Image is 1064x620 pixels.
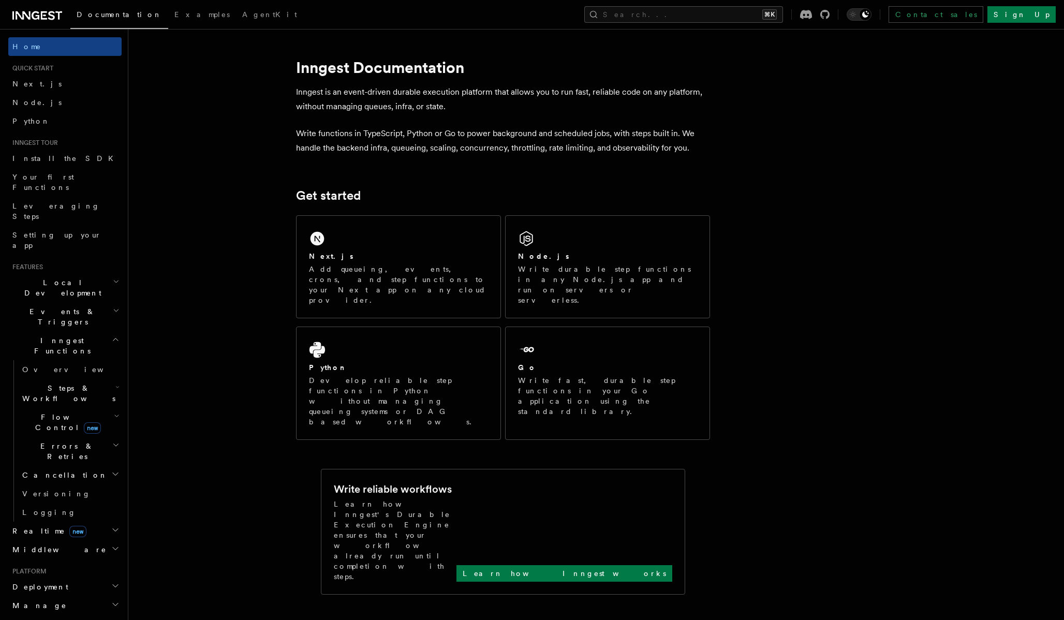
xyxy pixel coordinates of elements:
span: Node.js [12,98,62,107]
a: Documentation [70,3,168,29]
span: Flow Control [18,412,114,433]
button: Local Development [8,273,122,302]
a: Examples [168,3,236,28]
span: AgentKit [242,10,297,19]
button: Inngest Functions [8,331,122,360]
span: Home [12,41,41,52]
a: Overview [18,360,122,379]
span: Manage [8,600,67,611]
a: Python [8,112,122,130]
span: Features [8,263,43,271]
span: Setting up your app [12,231,101,249]
a: Node.jsWrite durable step functions in any Node.js app and run on servers or serverless. [505,215,710,318]
span: Middleware [8,544,107,555]
span: Deployment [8,582,68,592]
h1: Inngest Documentation [296,58,710,77]
span: Logging [22,508,76,516]
button: Errors & Retries [18,437,122,466]
button: Events & Triggers [8,302,122,331]
span: Documentation [77,10,162,19]
p: Write functions in TypeScript, Python or Go to power background and scheduled jobs, with steps bu... [296,126,710,155]
p: Inngest is an event-driven durable execution platform that allows you to run fast, reliable code ... [296,85,710,114]
span: Quick start [8,64,53,72]
a: Contact sales [889,6,983,23]
a: Learn how Inngest works [456,565,672,582]
h2: Go [518,362,537,373]
button: Realtimenew [8,522,122,540]
span: Python [12,117,50,125]
button: Middleware [8,540,122,559]
span: Next.js [12,80,62,88]
a: Sign Up [987,6,1056,23]
span: Local Development [8,277,113,298]
button: Toggle dark mode [847,8,871,21]
span: new [69,526,86,537]
h2: Next.js [309,251,353,261]
span: Leveraging Steps [12,202,100,220]
span: Steps & Workflows [18,383,115,404]
p: Add queueing, events, crons, and step functions to your Next app on any cloud provider. [309,264,488,305]
span: new [84,422,101,434]
button: Flow Controlnew [18,408,122,437]
span: Inngest tour [8,139,58,147]
p: Develop reliable step functions in Python without managing queueing systems or DAG based workflows. [309,375,488,427]
p: Learn how Inngest works [463,568,666,579]
span: Versioning [22,490,91,498]
button: Cancellation [18,466,122,484]
span: Examples [174,10,230,19]
span: Realtime [8,526,86,536]
a: Setting up your app [8,226,122,255]
a: Install the SDK [8,149,122,168]
a: PythonDevelop reliable step functions in Python without managing queueing systems or DAG based wo... [296,327,501,440]
h2: Node.js [518,251,569,261]
p: Write durable step functions in any Node.js app and run on servers or serverless. [518,264,697,305]
a: Next.jsAdd queueing, events, crons, and step functions to your Next app on any cloud provider. [296,215,501,318]
a: Your first Functions [8,168,122,197]
span: Errors & Retries [18,441,112,462]
span: Cancellation [18,470,108,480]
a: Logging [18,503,122,522]
button: Steps & Workflows [18,379,122,408]
a: Next.js [8,75,122,93]
h2: Python [309,362,347,373]
kbd: ⌘K [762,9,777,20]
button: Deployment [8,578,122,596]
span: Install the SDK [12,154,120,163]
a: Node.js [8,93,122,112]
a: Versioning [18,484,122,503]
h2: Write reliable workflows [334,482,452,496]
button: Manage [8,596,122,615]
a: GoWrite fast, durable step functions in your Go application using the standard library. [505,327,710,440]
span: Events & Triggers [8,306,113,327]
p: Learn how Inngest's Durable Execution Engine ensures that your workflow already run until complet... [334,499,456,582]
span: Platform [8,567,47,575]
div: Inngest Functions [8,360,122,522]
p: Write fast, durable step functions in your Go application using the standard library. [518,375,697,417]
span: Your first Functions [12,173,74,191]
span: Inngest Functions [8,335,112,356]
button: Search...⌘K [584,6,783,23]
span: Overview [22,365,129,374]
a: Get started [296,188,361,203]
a: Home [8,37,122,56]
a: AgentKit [236,3,303,28]
a: Leveraging Steps [8,197,122,226]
